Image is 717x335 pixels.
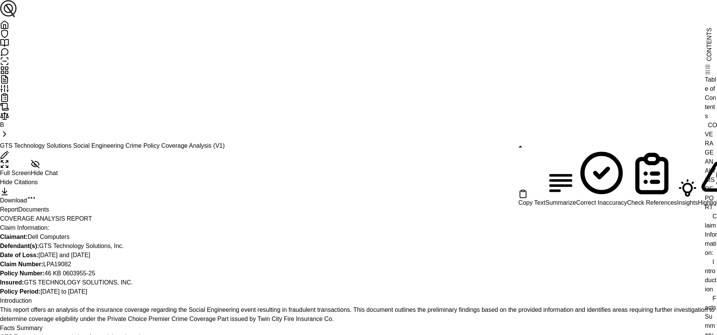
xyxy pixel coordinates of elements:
button: Correct Inaccuracy [576,147,627,207]
span: Table of Contents [705,76,716,119]
span: GTS Technology Solutions, Inc. [39,243,124,249]
span: CONTENTS [705,28,714,61]
span: Summarize [545,200,576,206]
button: Copy Text [518,190,545,208]
span: [DATE] to [DATE] [41,288,87,295]
span: Insights [677,200,698,206]
span: Correct Inaccuracy [576,200,627,206]
a: COVERAGE ANALYSIS REPORT [705,122,717,210]
span: Check References [627,200,677,206]
a: Introduction [705,259,716,292]
button: Insights [677,178,698,208]
span: Hide Chat [31,170,58,176]
button: Hide Chat [31,160,58,178]
span: GTS TECHNOLOGY SOLUTIONS, INC. [24,279,133,286]
button: Check References [627,149,677,208]
span: Copy Text [518,200,545,206]
span: [DATE] and [DATE] [38,252,90,258]
span: 46 KB 0603955-25 [44,270,95,277]
a: Claim Information: [705,213,717,256]
button: Summarize [545,168,576,208]
span: LPA19082 [43,261,71,267]
button: Documents [18,205,49,214]
span: Dell Computers [28,234,69,240]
